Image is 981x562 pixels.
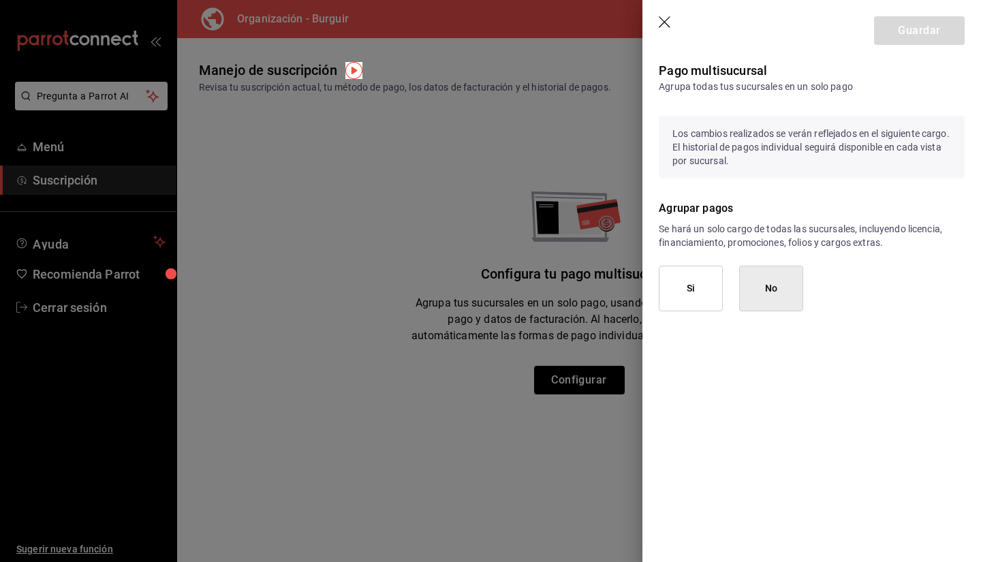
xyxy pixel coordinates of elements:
button: Si [659,266,723,311]
p: Pago multisucursal [659,61,965,80]
img: Tooltip marker [345,62,362,79]
p: Agrupar pagos [659,200,965,217]
div: Los cambios realizados se verán reflejados en el siguiente cargo. El historial de pagos individua... [659,116,965,178]
p: Se hará un solo cargo de todas las sucursales, incluyendo licencia, financiamiento, promociones, ... [659,222,965,249]
p: Agrupa todas tus sucursales en un solo pago [659,80,965,94]
button: No [739,266,803,311]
